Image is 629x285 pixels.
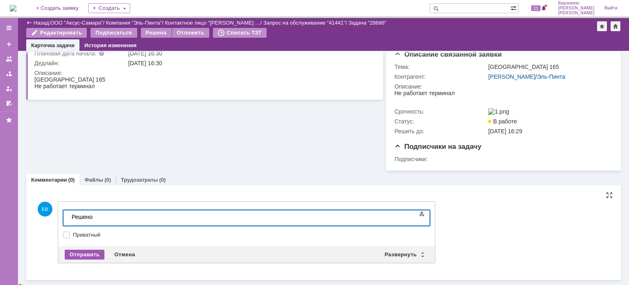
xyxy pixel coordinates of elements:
div: [DATE] 16:30 [128,50,371,57]
a: Эль-Пинта [537,73,565,80]
span: В работе [488,118,517,125]
div: Добавить в избранное [597,21,607,31]
div: / [263,20,348,26]
a: Компания "Эль-Пинта" [106,20,162,26]
div: Статус: [394,118,486,125]
div: / [488,73,609,80]
span: [DATE] 16:29 [488,128,522,135]
a: Файлы [84,177,103,183]
div: Решить до: [394,128,486,135]
a: Запрос на обслуживание "41441" [263,20,346,26]
a: Создать заявку [2,38,16,51]
span: БВ [38,202,52,217]
a: Заявки в моей ответственности [2,67,16,80]
a: Мои заявки [2,82,16,95]
span: [PERSON_NAME] [558,11,595,16]
div: На всю страницу [606,192,613,198]
span: Показать панель инструментов [417,209,427,219]
a: Назад [34,20,49,26]
span: [PERSON_NAME] [558,6,595,11]
a: Комментарии [31,177,67,183]
a: Карточка задачи [31,42,75,48]
div: (0) [104,177,111,183]
span: Подписчики на задачу [394,143,481,150]
span: 11 [531,5,541,11]
label: Приватный [73,232,428,238]
div: (0) [68,177,75,183]
span: Бирзниекс [558,1,595,6]
div: / [50,20,106,26]
div: Создать [88,3,130,13]
a: История изменения [84,42,136,48]
div: | [49,19,50,25]
div: Плановая дата начала: [34,50,117,57]
div: Подписчики: [394,156,486,162]
div: [DATE] 16:30 [128,60,371,66]
a: Мои согласования [2,97,16,110]
div: Описание: [34,70,373,76]
div: Срочность: [394,108,486,115]
div: Задача "28686" [348,20,387,26]
a: ООО "Аксус-Самара" [50,20,103,26]
a: Перейти на домашнюю страницу [10,5,16,11]
div: Дедлайн: [34,60,127,66]
div: Контрагент: [394,73,486,80]
div: Сделать домашней страницей [611,21,620,31]
div: Тема: [394,64,486,70]
div: / [106,20,165,26]
span: Описание связанной заявки [394,50,502,58]
a: Контактное лицо "[PERSON_NAME] … [165,20,260,26]
div: (0) [159,177,166,183]
div: Решено [3,3,120,10]
img: logo [10,5,16,11]
img: 1.png [488,108,509,115]
div: [GEOGRAPHIC_DATA] 165 [488,64,609,70]
a: Заявки на командах [2,52,16,66]
span: Расширенный поиск [510,4,518,11]
a: Трудозатраты [121,177,158,183]
div: / [165,20,263,26]
a: [PERSON_NAME] [488,73,535,80]
div: Описание: [394,83,610,90]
